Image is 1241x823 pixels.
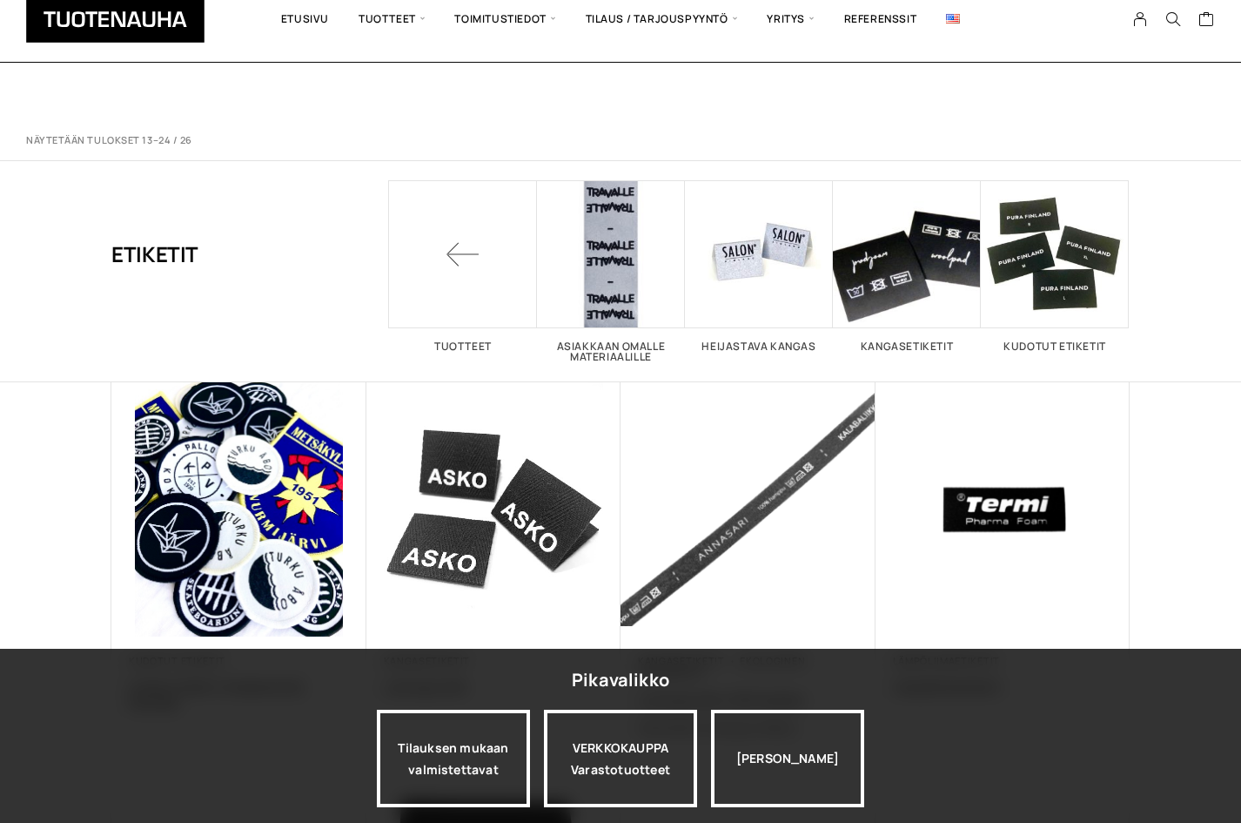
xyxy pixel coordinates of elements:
[389,341,537,352] h2: Tuotteet
[1198,10,1215,31] a: Cart
[377,710,530,807] a: Tilauksen mukaan valmistettavat
[1124,11,1157,27] a: My Account
[946,14,960,24] img: English
[833,180,981,352] a: Visit product category Kangasetiketit
[537,341,685,362] h2: Asiakkaan omalle materiaalille
[537,180,685,362] a: Visit product category Asiakkaan omalle materiaalille
[389,180,537,352] a: Tuotteet
[544,710,697,807] div: VERKKOKAUPPA Varastotuotteet
[1157,11,1190,27] button: Search
[685,341,833,352] h2: Heijastava kangas
[981,341,1129,352] h2: Kudotut etiketit
[833,341,981,352] h2: Kangasetiketit
[111,180,198,328] h1: Etiketit
[685,180,833,352] a: Visit product category Heijastava kangas
[711,710,864,807] div: [PERSON_NAME]
[26,134,192,147] p: Näytetään tulokset 13–24 / 26
[981,180,1129,352] a: Visit product category Kudotut etiketit
[572,664,669,696] div: Pikavalikko
[544,710,697,807] a: VERKKOKAUPPAVarastotuotteet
